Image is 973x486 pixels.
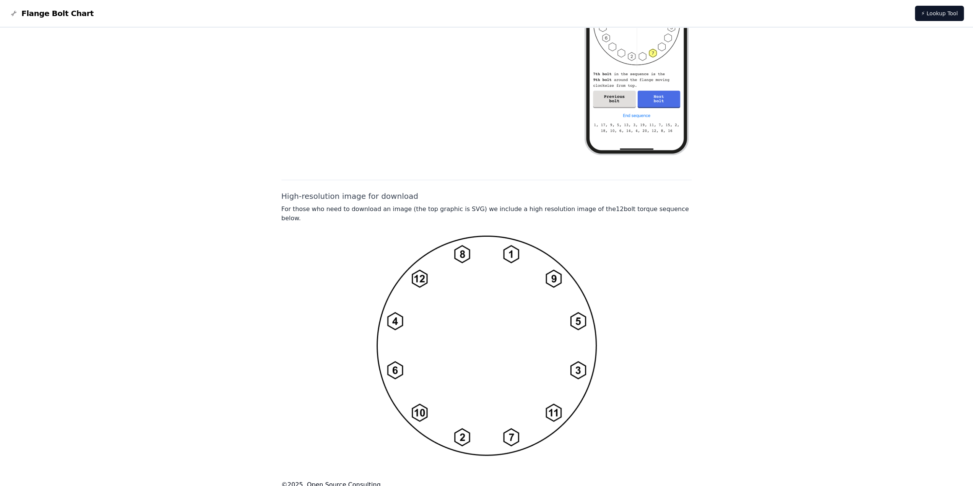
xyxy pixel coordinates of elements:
img: 12 bolt torque pattern [377,235,597,456]
p: For those who need to download an image (the top graphic is SVG) we include a high resolution ima... [281,205,692,223]
img: Flange Bolt Chart Logo [9,9,18,18]
a: ⚡ Lookup Tool [915,6,964,21]
span: Flange Bolt Chart [21,8,94,19]
a: Flange Bolt Chart LogoFlange Bolt Chart [9,8,94,19]
h2: High-resolution image for download [281,191,692,202]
